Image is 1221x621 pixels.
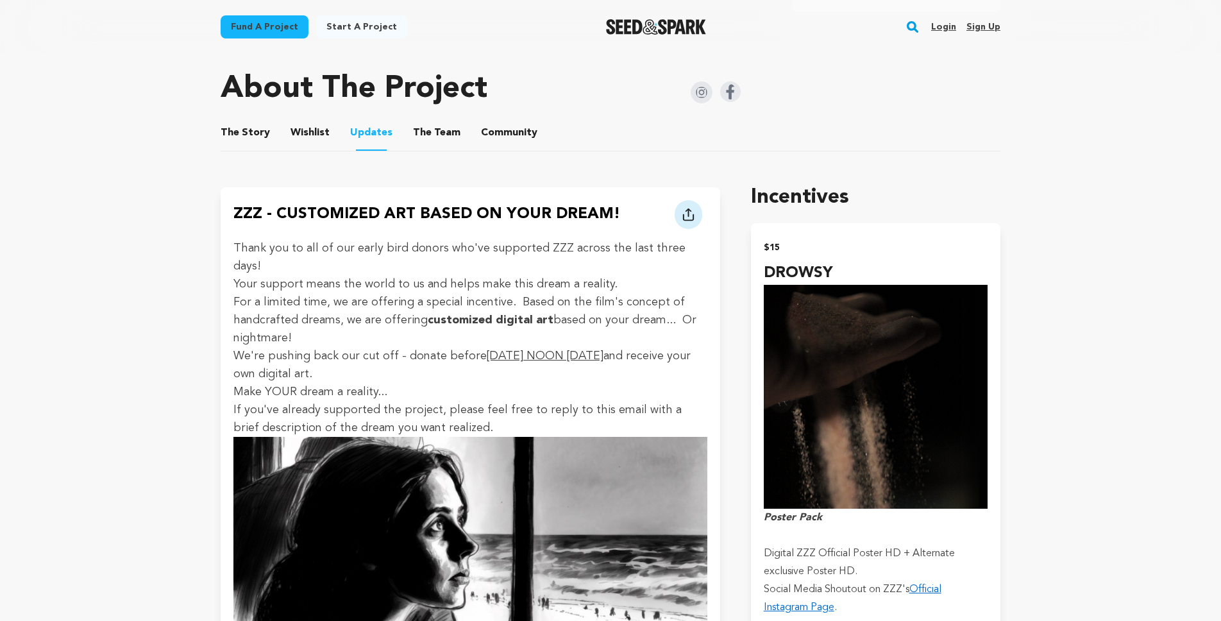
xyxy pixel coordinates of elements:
span: Wishlist [291,125,330,140]
a: Sign up [966,17,1000,37]
h2: $15 [764,239,988,257]
span: [DATE] NOON [DATE] [487,350,603,362]
p: Social Media Shoutout on ZZZ's . [764,581,988,617]
p: If you've already supported the project, please feel free to reply to this email with a brief des... [233,401,707,437]
span: Story [221,125,270,140]
p: Make YOUR dream a reality... [233,383,707,401]
img: Seed&Spark Logo Dark Mode [606,19,707,35]
img: Seed&Spark Instagram Icon [691,81,712,103]
h1: About The Project [221,74,487,105]
a: Login [931,17,956,37]
a: Fund a project [221,15,308,38]
img: Seed&Spark Facebook Icon [720,81,741,102]
h4: ZZZ - CUSTOMIZED ART BASED ON YOUR DREAM! [233,203,620,229]
h1: Incentives [751,182,1000,213]
strong: customized digital art [428,314,553,326]
img: 1678465661-Slide8%20(1).PNG [764,285,988,509]
span: Team [413,125,460,140]
p: Digital ZZZ Official Poster HD + Alternate exclusive Poster HD. [764,545,988,581]
p: For a limited time, we are offering a special incentive. Based on the film's concept of handcraft... [233,293,707,347]
p: We're pushing back our cut off - donate before and receive your own digital art. [233,347,707,383]
p: Thank you to all of our early bird donors who've supported ZZZ across the last three days! [233,239,707,275]
span: Updates [350,125,392,140]
strong: Poster Pack [764,513,822,523]
a: Seed&Spark Homepage [606,19,707,35]
h4: DROWSY [764,262,988,285]
p: Your support means the world to us and helps make this dream a reality. [233,275,707,293]
span: The [221,125,239,140]
span: The [413,125,432,140]
span: Community [481,125,537,140]
a: Start a project [316,15,407,38]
